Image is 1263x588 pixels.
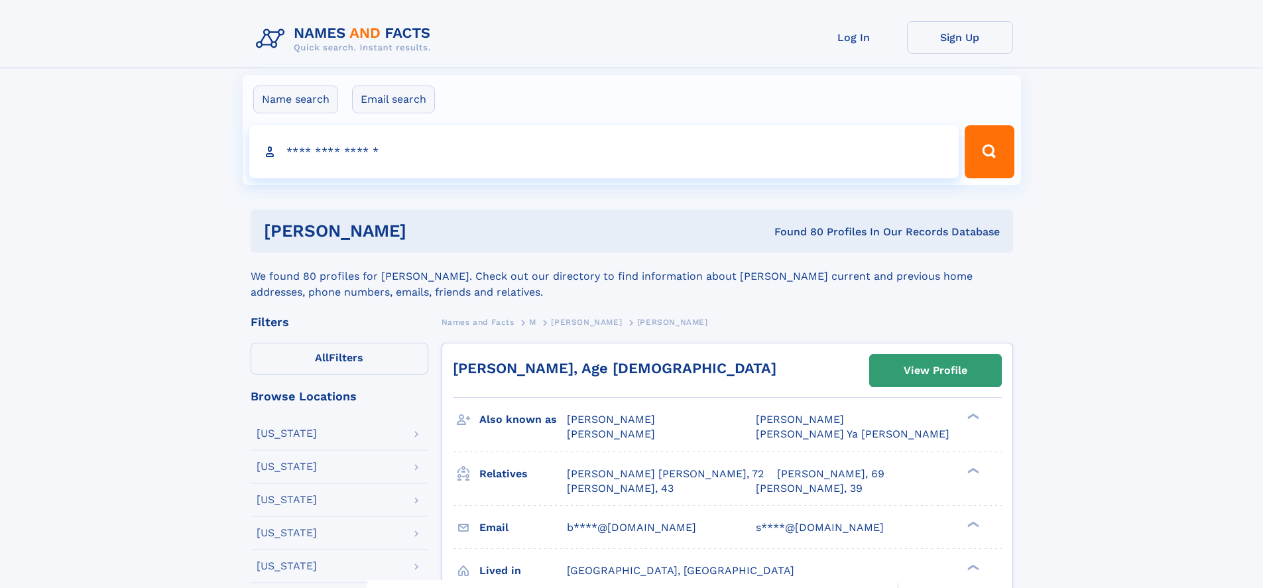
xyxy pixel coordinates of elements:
h1: [PERSON_NAME] [264,223,591,239]
span: [PERSON_NAME] [551,318,622,327]
span: [PERSON_NAME] [567,428,655,440]
label: Email search [352,86,435,113]
span: All [315,351,329,364]
a: Log In [801,21,907,54]
label: Name search [253,86,338,113]
img: Logo Names and Facts [251,21,442,57]
div: [US_STATE] [257,461,317,472]
a: [PERSON_NAME], 69 [777,467,884,481]
div: [US_STATE] [257,428,317,439]
div: Found 80 Profiles In Our Records Database [590,225,1000,239]
a: [PERSON_NAME], Age [DEMOGRAPHIC_DATA] [453,360,776,377]
div: ❯ [964,520,980,528]
a: [PERSON_NAME] [551,314,622,330]
span: [GEOGRAPHIC_DATA], [GEOGRAPHIC_DATA] [567,564,794,577]
a: [PERSON_NAME], 39 [756,481,863,496]
h3: Also known as [479,408,567,431]
div: Browse Locations [251,390,428,402]
input: search input [249,125,959,178]
h3: Email [479,516,567,539]
span: [PERSON_NAME] [756,413,844,426]
label: Filters [251,343,428,375]
div: ❯ [964,563,980,571]
div: [US_STATE] [257,528,317,538]
span: [PERSON_NAME] [567,413,655,426]
a: [PERSON_NAME] [PERSON_NAME], 72 [567,467,764,481]
div: ❯ [964,466,980,475]
a: M [529,314,536,330]
div: [US_STATE] [257,561,317,571]
span: [PERSON_NAME] Ya [PERSON_NAME] [756,428,949,440]
a: View Profile [870,355,1001,386]
a: Sign Up [907,21,1013,54]
h3: Lived in [479,559,567,582]
button: Search Button [965,125,1014,178]
a: [PERSON_NAME], 43 [567,481,674,496]
span: [PERSON_NAME] [637,318,708,327]
div: View Profile [904,355,967,386]
div: ❯ [964,412,980,421]
h3: Relatives [479,463,567,485]
div: We found 80 profiles for [PERSON_NAME]. Check out our directory to find information about [PERSON... [251,253,1013,300]
div: [US_STATE] [257,495,317,505]
span: M [529,318,536,327]
div: Filters [251,316,428,328]
a: Names and Facts [442,314,514,330]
